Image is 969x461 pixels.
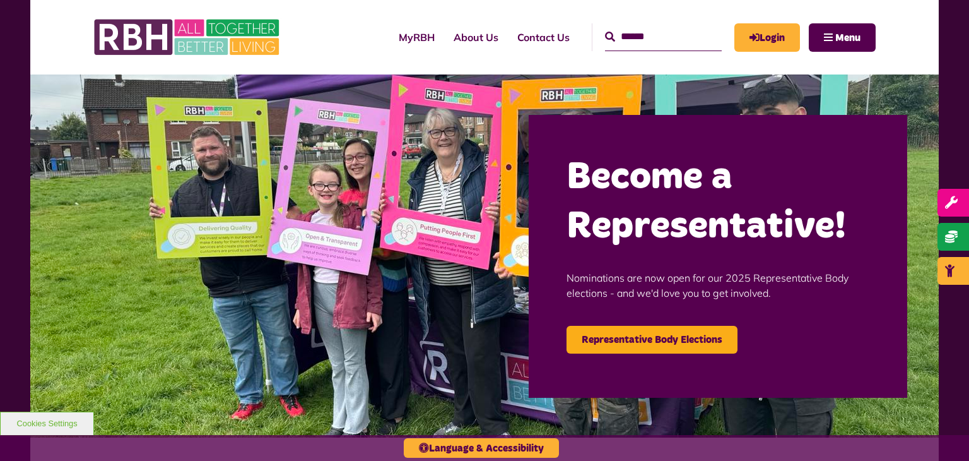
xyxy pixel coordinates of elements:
[93,13,283,62] img: RBH
[508,20,579,54] a: Contact Us
[809,23,876,52] button: Navigation
[389,20,444,54] a: MyRBH
[567,326,737,354] a: Representative Body Elections
[567,251,869,320] p: Nominations are now open for our 2025 Representative Body elections - and we'd love you to get in...
[734,23,800,52] a: MyRBH
[567,153,869,251] h2: Become a Representative!
[444,20,508,54] a: About Us
[835,33,860,43] span: Menu
[30,75,939,438] img: Image (22)
[404,438,559,458] button: Language & Accessibility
